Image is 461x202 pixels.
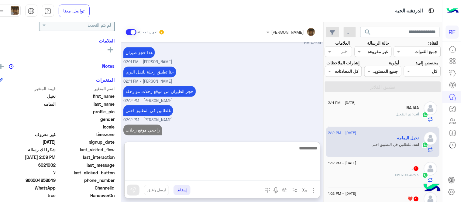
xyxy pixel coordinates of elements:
[57,154,115,160] span: last_interaction
[102,63,115,69] h6: Notes
[130,187,136,193] img: send message
[57,177,115,183] span: phone_number
[396,112,414,116] span: تم التفعيل
[123,86,196,97] p: 30/8/2025, 2:12 PM
[389,60,399,66] label: أولوية
[57,108,115,115] span: profile_pic
[280,185,290,195] button: create order
[412,166,419,171] h5: .
[407,105,419,111] h5: NAJAA
[424,162,438,176] img: defaultAdmin.png
[372,142,414,147] span: غلطانين في التطبيق اختى
[137,30,157,35] small: تحويل المحادثة
[335,40,350,46] label: العلامات
[414,166,419,171] span: 1
[9,64,14,69] img: notes
[28,8,35,15] img: tab
[123,67,176,77] p: 30/8/2025, 2:11 PM
[416,60,439,66] label: مخصص إلى:
[59,5,90,17] a: تواصل معنا
[414,142,419,147] span: انت
[367,40,389,46] label: حالة الرسالة
[57,139,115,145] span: signup_date
[395,7,423,15] p: الدردشة الحية
[418,173,419,177] span: .
[57,131,115,138] span: timezone
[57,192,115,199] span: HandoverOn
[424,101,438,115] img: defaultAdmin.png
[422,142,428,148] img: WhatsApp
[329,130,357,135] span: [DATE] - 2:12 PM
[57,116,115,122] span: gender
[42,5,54,17] a: tab
[123,98,173,104] span: [PERSON_NAME] - 02:12 PM
[397,135,419,141] h5: نخيل اليمامه
[123,47,155,58] p: 30/8/2025, 2:11 PM
[360,27,375,40] button: search
[424,132,438,145] img: defaultAdmin.png
[282,188,287,193] img: create order
[428,40,439,46] label: القناة:
[272,187,280,194] img: send voice note
[422,112,428,118] img: WhatsApp
[329,191,357,196] span: [DATE] - 1:02 PM
[123,118,173,123] span: [PERSON_NAME] - 02:12 PM
[57,85,115,92] span: اسم المتغير
[11,6,19,15] img: userImage
[292,188,297,193] img: Trigger scenario
[57,185,115,191] span: ChannelId
[329,160,357,166] span: [DATE] - 1:32 PM
[304,41,321,45] span: 02:09 PM
[300,185,310,195] button: select flow
[123,79,172,85] span: [PERSON_NAME] - 02:11 PM
[329,100,356,105] span: [DATE] - 2:11 PM
[44,8,51,15] img: tab
[341,48,350,56] div: اختر
[123,105,173,116] p: 30/8/2025, 2:12 PM
[174,185,191,195] button: إسقاط
[265,188,270,193] img: make a call
[447,5,459,17] img: Logo
[408,196,419,201] h5: ❤️
[123,60,172,65] span: [PERSON_NAME] - 02:11 PM
[325,81,441,92] button: تطبيق الفلاتر
[123,125,162,135] p: 30/8/2025, 2:13 PM
[57,93,115,99] span: first_name
[428,7,435,15] img: tab
[414,197,419,201] span: 1
[57,101,115,107] span: last_name
[302,188,307,193] img: select flow
[327,60,360,66] label: إشارات الملاحظات
[396,173,418,177] span: 0507012425
[364,29,371,36] span: search
[57,169,115,176] span: last_clicked_button
[446,26,459,39] div: RE
[144,185,169,195] button: ارسل واغلق
[310,187,317,194] img: send attachment
[422,172,428,178] img: WhatsApp
[421,178,443,199] img: hulul-logo.png
[57,162,115,168] span: last_message
[57,146,115,153] span: last_visited_flow
[57,124,115,130] span: locale
[96,77,115,83] h6: المتغيرات
[290,185,300,195] button: Trigger scenario
[414,112,419,116] span: انت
